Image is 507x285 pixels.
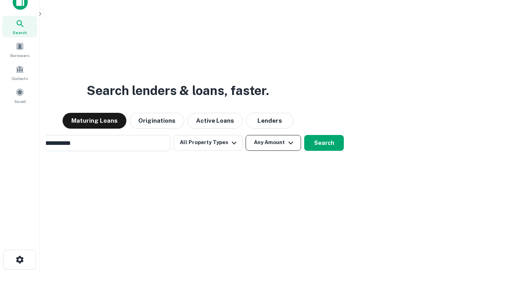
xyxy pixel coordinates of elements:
h3: Search lenders & loans, faster. [87,81,269,100]
a: Saved [2,85,37,106]
a: Contacts [2,62,37,83]
button: Active Loans [187,113,243,129]
span: Saved [14,98,26,104]
button: All Property Types [173,135,242,151]
button: Maturing Loans [63,113,126,129]
button: Any Amount [246,135,301,151]
a: Borrowers [2,39,37,60]
span: Contacts [12,75,28,82]
span: Borrowers [10,52,29,59]
span: Search [13,29,27,36]
button: Lenders [246,113,294,129]
iframe: Chat Widget [467,222,507,260]
a: Search [2,16,37,37]
button: Search [304,135,344,151]
button: Originations [130,113,184,129]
